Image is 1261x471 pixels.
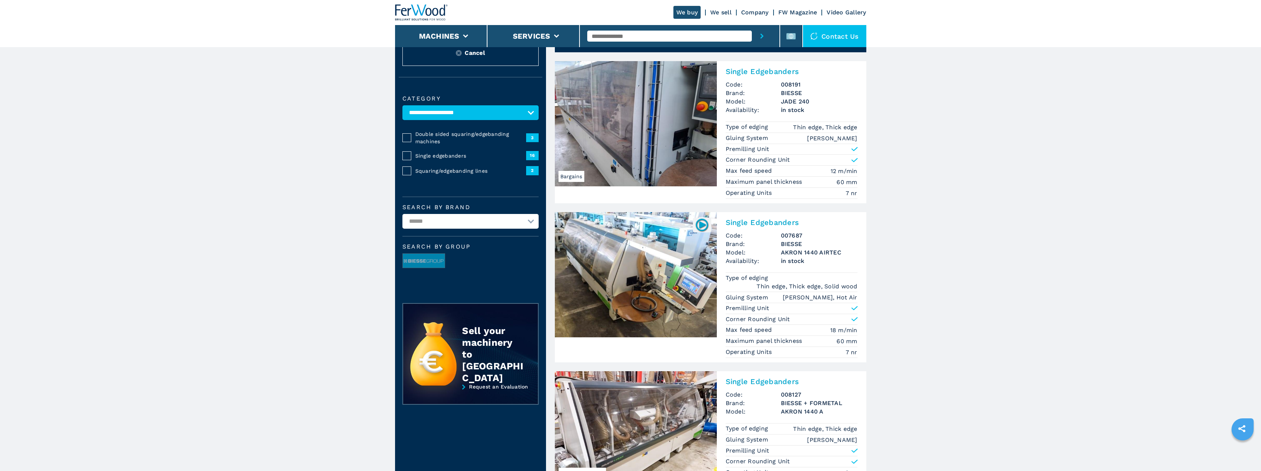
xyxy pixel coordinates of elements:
span: Bargains [559,171,584,182]
h3: BIESSE [781,240,857,248]
span: Availability: [726,257,781,265]
p: Gluing System [726,436,770,444]
em: [PERSON_NAME], Hot Air [783,293,857,302]
span: in stock [781,106,857,114]
p: Corner Rounding Unit [726,315,790,323]
a: Video Gallery [827,9,866,16]
button: Machines [419,32,459,41]
p: Type of edging [726,123,770,131]
span: Code: [726,80,781,89]
h3: 008127 [781,390,857,399]
img: Reset [456,50,462,56]
span: Model: [726,407,781,416]
a: Single Edgebanders BIESSE AKRON 1440 AIRTEC007687Single EdgebandersCode:007687Brand:BIESSEModel:A... [555,212,866,362]
p: Premilling Unit [726,447,769,455]
span: Model: [726,248,781,257]
span: 2 [526,166,539,175]
span: 16 [526,151,539,160]
span: Brand: [726,240,781,248]
a: We sell [710,9,732,16]
p: Gluing System [726,294,770,302]
p: Type of edging [726,425,770,433]
img: Single Edgebanders BIESSE JADE 240 [555,61,717,186]
a: sharethis [1233,419,1251,438]
h3: 008191 [781,80,857,89]
label: Search by brand [402,204,539,210]
em: 7 nr [846,189,857,197]
p: Gluing System [726,134,770,142]
h2: Single Edgebanders [726,377,857,386]
span: Cancel [465,49,485,57]
span: Code: [726,390,781,399]
p: Max feed speed [726,326,774,334]
em: Thin edge, Thick edge [793,123,857,131]
span: Availability: [726,106,781,114]
button: submit-button [752,25,772,47]
p: Corner Rounding Unit [726,457,790,465]
label: Category [402,96,539,102]
a: Company [741,9,769,16]
em: [PERSON_NAME] [807,134,857,143]
em: 60 mm [836,337,857,345]
img: 007687 [695,218,709,232]
h3: AKRON 1440 A [781,407,857,416]
span: Brand: [726,89,781,97]
span: Brand: [726,399,781,407]
span: Single edgebanders [415,152,526,159]
p: Maximum panel thickness [726,178,804,186]
p: Type of edging [726,274,770,282]
em: 18 m/min [830,326,857,334]
em: 12 m/min [831,167,857,175]
p: Premilling Unit [726,304,769,312]
p: Operating Units [726,348,774,356]
img: image [403,254,445,268]
p: Maximum panel thickness [726,337,804,345]
a: Single Edgebanders BIESSE JADE 240BargainsSingle EdgebandersCode:008191Brand:BIESSEModel:JADE 240... [555,61,866,203]
span: in stock [781,257,857,265]
div: Contact us [803,25,866,47]
span: Squaring/edgebanding lines [415,167,526,175]
img: Contact us [810,32,818,40]
em: [PERSON_NAME] [807,436,857,444]
h3: BIESSE [781,89,857,97]
em: Thin edge, Thick edge [793,425,857,433]
p: Corner Rounding Unit [726,156,790,164]
em: 60 mm [836,178,857,186]
button: ResetCancel [402,40,539,66]
a: Request an Evaluation [402,384,539,410]
p: Premilling Unit [726,145,769,153]
h3: AKRON 1440 AIRTEC [781,248,857,257]
a: We buy [673,6,701,19]
h3: BIESSE + FORMETAL [781,399,857,407]
img: Ferwood [395,4,448,21]
div: Sell your machinery to [GEOGRAPHIC_DATA] [462,325,523,384]
span: Double sided squaring/edgebanding machines [415,130,526,145]
h3: 007687 [781,231,857,240]
h2: Single Edgebanders [726,218,857,227]
em: 7 nr [846,348,857,356]
img: Single Edgebanders BIESSE AKRON 1440 AIRTEC [555,212,717,337]
span: Model: [726,97,781,106]
span: Code: [726,231,781,240]
h2: Single Edgebanders [726,67,857,76]
a: FW Magazine [778,9,817,16]
h3: JADE 240 [781,97,857,106]
p: Max feed speed [726,167,774,175]
p: Operating Units [726,189,774,197]
span: Search by group [402,244,539,250]
iframe: Chat [1230,438,1255,465]
span: 3 [526,133,539,142]
button: Services [513,32,550,41]
em: Thin edge, Thick edge, Solid wood [757,282,857,291]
